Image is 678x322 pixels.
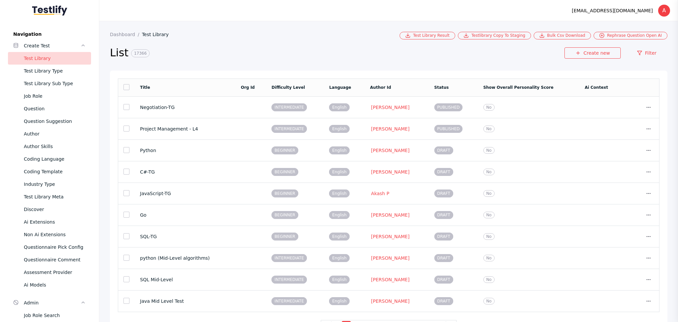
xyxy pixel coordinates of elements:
[271,125,307,133] span: INTERMEDIATE
[483,126,495,132] span: No
[24,193,86,201] div: Test Library Meta
[329,146,349,154] span: English
[434,254,453,262] span: DRAFT
[483,190,495,197] span: No
[110,32,142,37] a: Dashboard
[483,276,495,283] span: No
[8,52,91,65] a: Test Library
[271,211,298,219] span: BEGINNER
[24,67,86,75] div: Test Library Type
[329,103,349,111] span: English
[329,125,349,133] span: English
[458,32,531,39] a: Testlibrary Copy To Staging
[8,77,91,90] a: Test Library Sub Type
[329,189,349,197] span: English
[483,104,495,111] span: No
[140,277,230,282] section: SQL Mid-Level
[434,189,453,197] span: DRAFT
[434,168,453,176] span: DRAFT
[24,256,86,264] div: Questionnaire Comment
[434,211,453,219] span: DRAFT
[483,233,495,240] span: No
[131,49,150,57] span: 17366
[370,212,411,218] a: [PERSON_NAME]
[140,126,230,132] section: Project Management - L4
[434,146,453,154] span: DRAFT
[8,178,91,190] a: Industry Type
[483,212,495,218] span: No
[8,266,91,279] a: Assessment Provider
[370,104,411,110] a: [PERSON_NAME]
[24,92,86,100] div: Job Role
[24,205,86,213] div: Discover
[8,165,91,178] a: Coding Template
[24,243,86,251] div: Questionnaire Pick Config
[140,191,230,196] section: JavaScript-TG
[24,117,86,125] div: Question Suggestion
[24,231,86,239] div: Non Ai Extensions
[8,140,91,153] a: Author Skills
[140,105,230,110] section: Negotiation-TG
[8,279,91,291] a: Ai Models
[483,147,495,154] span: No
[271,189,298,197] span: BEGINNER
[8,65,91,77] a: Test Library Type
[140,85,150,90] a: Title
[483,255,495,261] span: No
[241,85,255,90] a: Org Id
[329,254,349,262] span: English
[8,228,91,241] a: Non Ai Extensions
[594,32,667,39] a: Rephrase Question Open AI
[24,105,86,113] div: Question
[434,297,453,305] span: DRAFT
[8,309,91,322] a: Job Role Search
[24,80,86,87] div: Test Library Sub Type
[24,218,86,226] div: Ai Extensions
[24,42,80,50] div: Create Test
[8,203,91,216] a: Discover
[329,85,351,90] a: Language
[400,32,455,39] a: Test Library Result
[24,54,86,62] div: Test Library
[8,190,91,203] a: Test Library Meta
[370,147,411,153] a: [PERSON_NAME]
[271,85,305,90] a: Difficulty Level
[370,277,411,283] a: [PERSON_NAME]
[140,148,230,153] section: Python
[24,130,86,138] div: Author
[142,32,174,37] a: Test Library
[8,253,91,266] a: Questionnaire Comment
[329,168,349,176] span: English
[271,146,298,154] span: BEGINNER
[140,255,230,261] section: python (Mid-Level algorithms)
[626,47,667,59] a: Filter
[140,234,230,239] section: SQL-TG
[24,168,86,176] div: Coding Template
[370,190,390,196] a: Akash P
[110,46,564,60] h2: List
[534,32,591,39] a: Bulk Csv Download
[370,126,411,132] a: [PERSON_NAME]
[329,233,349,241] span: English
[24,268,86,276] div: Assessment Provider
[271,103,307,111] span: INTERMEDIATE
[329,297,349,305] span: English
[8,153,91,165] a: Coding Language
[329,276,349,284] span: English
[329,211,349,219] span: English
[24,180,86,188] div: Industry Type
[8,31,91,37] label: Navigation
[271,168,298,176] span: BEGINNER
[434,85,449,90] a: Status
[434,233,453,241] span: DRAFT
[585,85,608,90] a: Ai Context
[8,90,91,102] a: Job Role
[24,142,86,150] div: Author Skills
[434,125,463,133] span: PUBLISHED
[370,169,411,175] a: [PERSON_NAME]
[140,298,230,304] section: Java Mid Level Test
[8,115,91,128] a: Question Suggestion
[434,276,453,284] span: DRAFT
[370,298,411,304] a: [PERSON_NAME]
[434,103,463,111] span: PUBLISHED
